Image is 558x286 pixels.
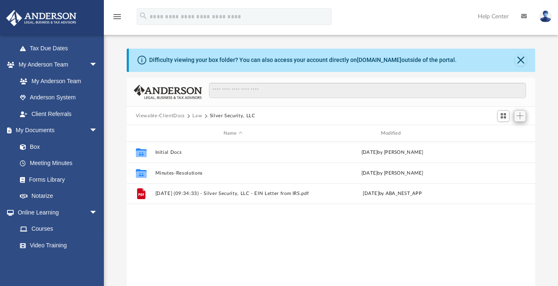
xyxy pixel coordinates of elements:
[474,130,532,137] div: id
[139,11,148,20] i: search
[155,130,310,137] div: Name
[112,12,122,22] i: menu
[6,57,106,73] a: My Anderson Teamarrow_drop_down
[112,16,122,22] a: menu
[12,221,106,237] a: Courses
[497,110,510,122] button: Switch to Grid View
[357,57,401,63] a: [DOMAIN_NAME]
[89,57,106,74] span: arrow_drop_down
[155,191,311,197] button: [DATE] (09:34:33) - Silver Security, LLC - EIN Letter from IRS.pdf
[12,155,106,172] a: Meeting Minutes
[4,10,79,26] img: Anderson Advisors Platinum Portal
[12,106,106,122] a: Client Referrals
[210,112,256,120] button: Silver Security, LLC
[130,130,151,137] div: id
[514,110,526,122] button: Add
[315,170,470,177] div: by [PERSON_NAME]
[12,254,106,270] a: Resources
[149,56,457,64] div: Difficulty viewing your box folder? You can also access your account directly on outside of the p...
[539,10,552,22] img: User Pic
[12,171,102,188] a: Forms Library
[209,83,526,99] input: Search files and folders
[89,122,106,139] span: arrow_drop_down
[314,130,470,137] div: Modified
[12,237,102,254] a: Video Training
[315,190,470,197] div: [DATE] by ABA_NEST_APP
[136,112,185,120] button: Viewable-ClientDocs
[315,149,470,156] div: [DATE] by [PERSON_NAME]
[192,112,202,120] button: Law
[155,170,311,176] button: Minutes-Resolutions
[12,73,102,89] a: My Anderson Team
[12,40,110,57] a: Tax Due Dates
[89,204,106,221] span: arrow_drop_down
[6,204,106,221] a: Online Learningarrow_drop_down
[6,122,106,139] a: My Documentsarrow_drop_down
[361,171,377,175] span: [DATE]
[12,89,106,106] a: Anderson System
[12,188,106,205] a: Notarize
[12,138,102,155] a: Box
[155,150,311,155] button: Initial Docs
[515,54,526,66] button: Close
